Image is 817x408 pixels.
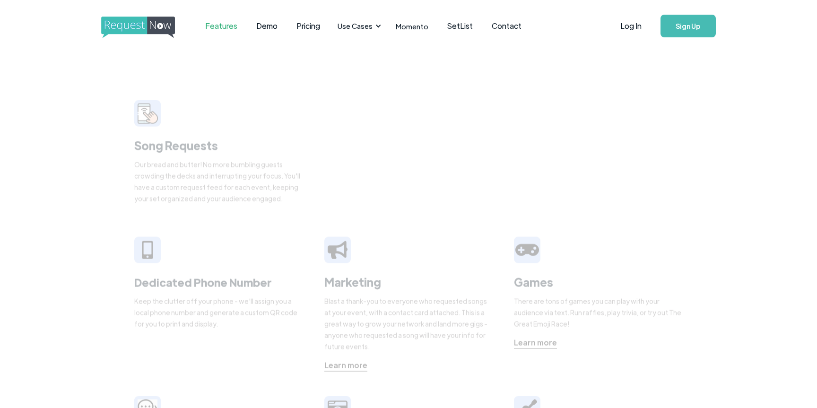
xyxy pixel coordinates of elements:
[515,240,539,259] img: video game
[328,241,348,259] img: megaphone
[138,103,158,123] img: smarphone
[324,295,493,352] div: Blast a thank-you to everyone who requested songs at your event, with a contact card attached. Th...
[514,275,553,289] strong: Games
[386,12,438,40] a: Momento
[247,11,287,41] a: Demo
[438,11,482,41] a: SetList
[324,275,381,289] strong: Marketing
[514,166,557,178] a: Learn more
[324,125,493,159] div: Our detection system will detect the song and artist the user is requesting, and keep your reques...
[482,11,531,41] a: Contact
[134,275,272,290] strong: Dedicated Phone Number
[514,295,683,330] div: There are tons of games you can play with your audience via text. Run raffles, play trivia, or tr...
[324,360,367,371] div: Learn more
[134,138,218,153] strong: Song Requests
[101,17,192,38] img: requestnow logo
[134,159,303,204] div: Our bread and butter! No more bumbling guests crowding the decks and interrupting your focus. You...
[514,104,593,119] strong: Seamless Tips
[332,11,384,41] div: Use Cases
[661,15,716,37] a: Sign Up
[101,17,172,35] a: home
[324,166,374,178] a: Try our demo
[287,11,330,41] a: Pricing
[514,337,557,349] a: Learn more
[328,69,348,89] img: wizard hat
[517,69,537,89] img: tip sign
[338,21,373,31] div: Use Cases
[142,241,153,259] img: iphone
[196,11,247,41] a: Features
[324,104,472,119] strong: Automatic Song Detection
[514,125,683,159] div: Let RequestNow pay for itself! It's simple to share your Venmo, CashApp, or PayPal link with anyo...
[134,295,303,330] div: Keep the clutter off your phone - we'll assign you a local phone number and generate a custom QR ...
[611,9,651,43] a: Log In
[324,360,367,372] a: Learn more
